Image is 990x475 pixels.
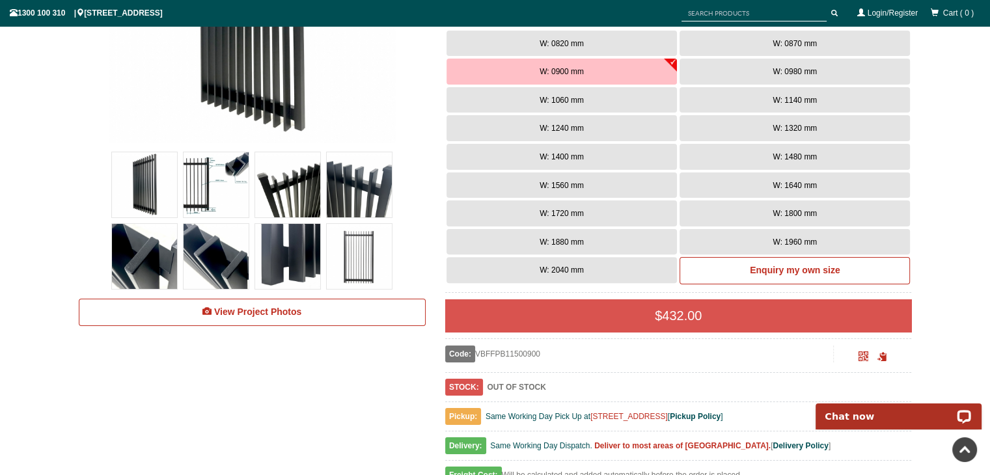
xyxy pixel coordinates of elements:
input: SEARCH PRODUCTS [681,5,827,21]
button: W: 1560 mm [447,172,677,198]
span: W: 1640 mm [773,181,817,190]
div: VBFFPB11500900 [445,346,834,362]
span: W: 1960 mm [773,238,817,247]
button: W: 1140 mm [680,87,910,113]
button: W: 0820 mm [447,31,677,57]
button: W: 1480 mm [680,144,910,170]
span: W: 1060 mm [540,96,584,105]
img: VBFFPB - Ready to Install Fully Welded 65x16mm Vertical Blade - Aluminium Pedestrian / Side Gate ... [327,152,392,217]
button: W: 1400 mm [447,144,677,170]
button: W: 1320 mm [680,115,910,141]
button: W: 1240 mm [447,115,677,141]
b: Enquiry my own size [750,265,840,275]
img: VBFFPB - Ready to Install Fully Welded 65x16mm Vertical Blade - Aluminium Pedestrian / Side Gate ... [255,224,320,289]
span: Delivery: [445,437,486,454]
span: W: 2040 mm [540,265,584,275]
span: W: 0980 mm [773,67,817,76]
a: Delivery Policy [773,441,828,450]
span: W: 1400 mm [540,152,584,161]
img: VBFFPB - Ready to Install Fully Welded 65x16mm Vertical Blade - Aluminium Pedestrian / Side Gate ... [112,224,177,289]
button: W: 1060 mm [447,87,677,113]
span: 432.00 [662,308,702,323]
b: Deliver to most areas of [GEOGRAPHIC_DATA]. [594,441,771,450]
div: $ [445,299,912,332]
span: 1300 100 310 | [STREET_ADDRESS] [10,8,163,18]
span: W: 1800 mm [773,209,817,218]
span: W: 1320 mm [773,124,817,133]
img: VBFFPB - Ready to Install Fully Welded 65x16mm Vertical Blade - Aluminium Pedestrian / Side Gate ... [184,224,249,289]
a: Click to enlarge and scan to share. [859,353,868,362]
span: W: 1480 mm [773,152,817,161]
span: Same Working Day Dispatch. [490,441,592,450]
a: Enquiry my own size [680,257,910,284]
span: Click to copy the URL [877,352,887,362]
a: [STREET_ADDRESS] [590,412,668,421]
button: W: 0870 mm [680,31,910,57]
img: VBFFPB - Ready to Install Fully Welded 65x16mm Vertical Blade - Aluminium Pedestrian / Side Gate ... [327,224,392,289]
span: Code: [445,346,475,362]
button: W: 1960 mm [680,229,910,255]
div: [ ] [445,438,912,461]
button: W: 1880 mm [447,229,677,255]
img: VBFFPB - Ready to Install Fully Welded 65x16mm Vertical Blade - Aluminium Pedestrian / Side Gate ... [112,152,177,217]
b: OUT OF STOCK [487,383,545,392]
img: VBFFPB - Ready to Install Fully Welded 65x16mm Vertical Blade - Aluminium Pedestrian / Side Gate ... [255,152,320,217]
span: View Project Photos [214,306,301,317]
span: W: 1560 mm [540,181,584,190]
span: STOCK: [445,379,483,396]
span: W: 0900 mm [540,67,584,76]
button: W: 0980 mm [680,59,910,85]
a: Pickup Policy [670,412,721,421]
span: W: 0870 mm [773,39,817,48]
span: W: 1140 mm [773,96,817,105]
span: W: 1880 mm [540,238,584,247]
button: W: 1720 mm [447,200,677,226]
button: W: 2040 mm [447,257,677,283]
iframe: LiveChat chat widget [807,388,990,429]
a: Login/Register [868,8,918,18]
span: W: 1720 mm [540,209,584,218]
button: W: 1800 mm [680,200,910,226]
span: W: 0820 mm [540,39,584,48]
img: VBFFPB - Ready to Install Fully Welded 65x16mm Vertical Blade - Aluminium Pedestrian / Side Gate ... [184,152,249,217]
span: Same Working Day Pick Up at [ ] [486,412,723,421]
button: W: 1640 mm [680,172,910,198]
span: Cart ( 0 ) [943,8,974,18]
a: View Project Photos [79,299,426,326]
button: W: 0900 mm [447,59,677,85]
span: Pickup: [445,408,481,425]
span: W: 1240 mm [540,124,584,133]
